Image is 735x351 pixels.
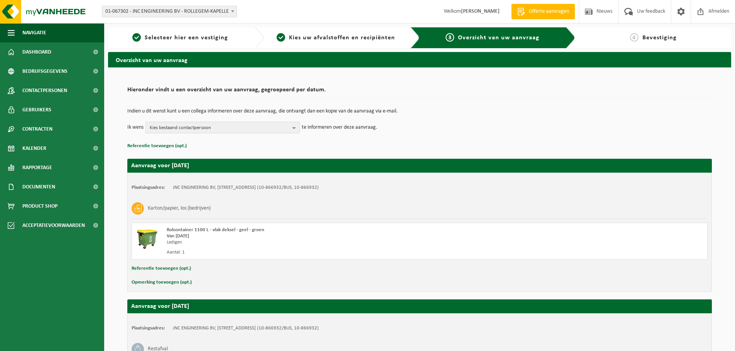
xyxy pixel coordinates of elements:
span: Product Shop [22,196,57,216]
span: Bedrijfsgegevens [22,62,68,81]
span: Offerte aanvragen [527,8,571,15]
span: Dashboard [22,42,51,62]
button: Referentie toevoegen (opt.) [127,141,187,151]
strong: Van [DATE] [167,233,189,238]
span: Contactpersonen [22,81,67,100]
h2: Hieronder vindt u een overzicht van uw aanvraag, gegroepeerd per datum. [127,87,712,97]
span: 2 [277,33,285,42]
strong: Plaatsingsadres: [132,326,165,331]
span: Acceptatievoorwaarden [22,216,85,235]
h2: Overzicht van uw aanvraag [108,52,731,67]
td: JNC ENGINEERING BV, [STREET_ADDRESS] (10-866932/BUS, 10-866932) [173,325,319,331]
button: Opmerking toevoegen (opt.) [132,277,192,287]
span: Rolcontainer 1100 L - vlak deksel - geel - groen [167,227,264,232]
span: Kies uw afvalstoffen en recipiënten [289,35,395,41]
span: Rapportage [22,158,52,177]
span: Overzicht van uw aanvraag [458,35,539,41]
span: 01-067302 - JNC ENGINEERING BV - ROLLEGEM-KAPELLE [102,6,237,17]
div: Aantal: 1 [167,249,451,255]
span: Documenten [22,177,55,196]
strong: Aanvraag voor [DATE] [131,303,189,309]
span: Contracten [22,119,52,139]
span: 4 [630,33,639,42]
p: te informeren over deze aanvraag. [302,122,377,133]
h3: Karton/papier, los (bedrijven) [148,202,211,215]
div: Ledigen [167,239,451,245]
a: Offerte aanvragen [511,4,575,19]
span: Kies bestaand contactpersoon [150,122,289,134]
a: 2Kies uw afvalstoffen en recipiënten [268,33,404,42]
span: 3 [446,33,454,42]
td: JNC ENGINEERING BV, [STREET_ADDRESS] (10-866932/BUS, 10-866932) [173,185,319,191]
span: Navigatie [22,23,46,42]
span: Kalender [22,139,46,158]
strong: Plaatsingsadres: [132,185,165,190]
span: 1 [132,33,141,42]
strong: [PERSON_NAME] [461,8,500,14]
a: 1Selecteer hier een vestiging [112,33,248,42]
p: Ik wens [127,122,144,133]
strong: Aanvraag voor [DATE] [131,163,189,169]
p: Indien u dit wenst kunt u een collega informeren over deze aanvraag, die ontvangt dan een kopie v... [127,109,712,114]
span: Bevestiging [642,35,677,41]
button: Kies bestaand contactpersoon [145,122,300,133]
span: Selecteer hier een vestiging [145,35,228,41]
img: WB-1100-HPE-GN-50.png [136,227,159,250]
button: Referentie toevoegen (opt.) [132,264,191,274]
span: Gebruikers [22,100,51,119]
